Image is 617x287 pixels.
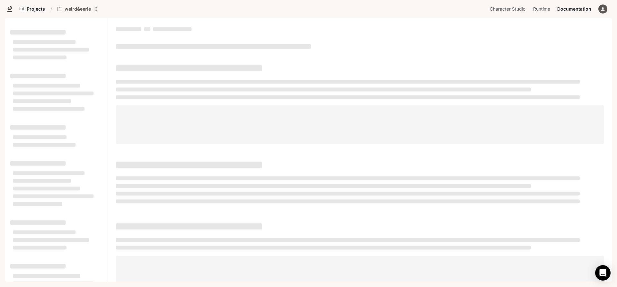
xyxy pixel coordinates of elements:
[531,3,554,15] a: Runtime
[490,5,525,13] span: Character Studio
[17,3,48,15] a: Go to projects
[65,6,91,12] p: weird&eerie
[55,3,101,15] button: Open workspace menu
[555,3,594,15] a: Documentation
[487,3,530,15] a: Character Studio
[595,265,611,281] div: Open Intercom Messenger
[48,6,55,13] div: /
[27,6,45,12] span: Projects
[557,5,591,13] span: Documentation
[533,5,550,13] span: Runtime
